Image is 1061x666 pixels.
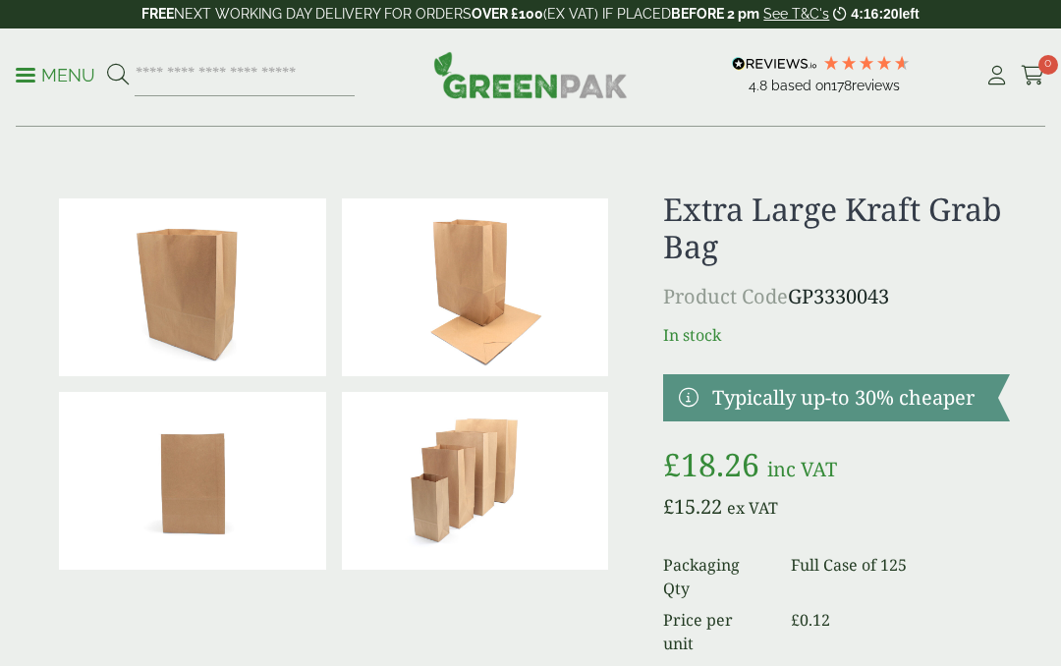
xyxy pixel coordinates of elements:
img: GreenPak Supplies [433,51,628,98]
span: 0 [1038,55,1058,75]
span: £ [663,443,681,485]
span: 4:16:20 [851,6,898,22]
dd: Full Case of 125 [791,553,1010,600]
i: Cart [1021,66,1045,85]
p: Menu [16,64,95,87]
img: Kraft Grab Bags Group Shot [342,392,609,570]
span: Based on [771,78,831,93]
img: REVIEWS.io [732,57,817,71]
strong: BEFORE 2 pm [671,6,759,22]
bdi: 15.22 [663,493,722,520]
a: See T&C's [763,6,829,22]
span: reviews [852,78,900,93]
h1: Extra Large Kraft Grab Bag [663,191,1010,266]
img: 3330043 Extra Large Kraft Grab Bag V1 [59,198,326,376]
img: 3330043 Extra Large Kraft Grab Bag V3 [342,198,609,376]
p: GP3330043 [663,282,1010,311]
span: 178 [831,78,852,93]
p: In stock [663,323,1010,347]
bdi: 18.26 [663,443,759,485]
span: left [899,6,920,22]
strong: OVER £100 [472,6,543,22]
img: 3330042 Large Kraft Grab Bag V2 [59,392,326,570]
strong: FREE [141,6,174,22]
span: ex VAT [727,497,778,519]
bdi: 0.12 [791,609,830,631]
a: Menu [16,64,95,83]
span: inc VAT [767,456,837,482]
span: Product Code [663,283,788,309]
a: 0 [1021,61,1045,90]
div: 4.78 Stars [822,54,911,72]
span: £ [791,609,800,631]
span: £ [663,493,674,520]
dt: Packaging Qty [663,553,767,600]
dt: Price per unit [663,608,767,655]
span: 4.8 [749,78,771,93]
i: My Account [984,66,1009,85]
